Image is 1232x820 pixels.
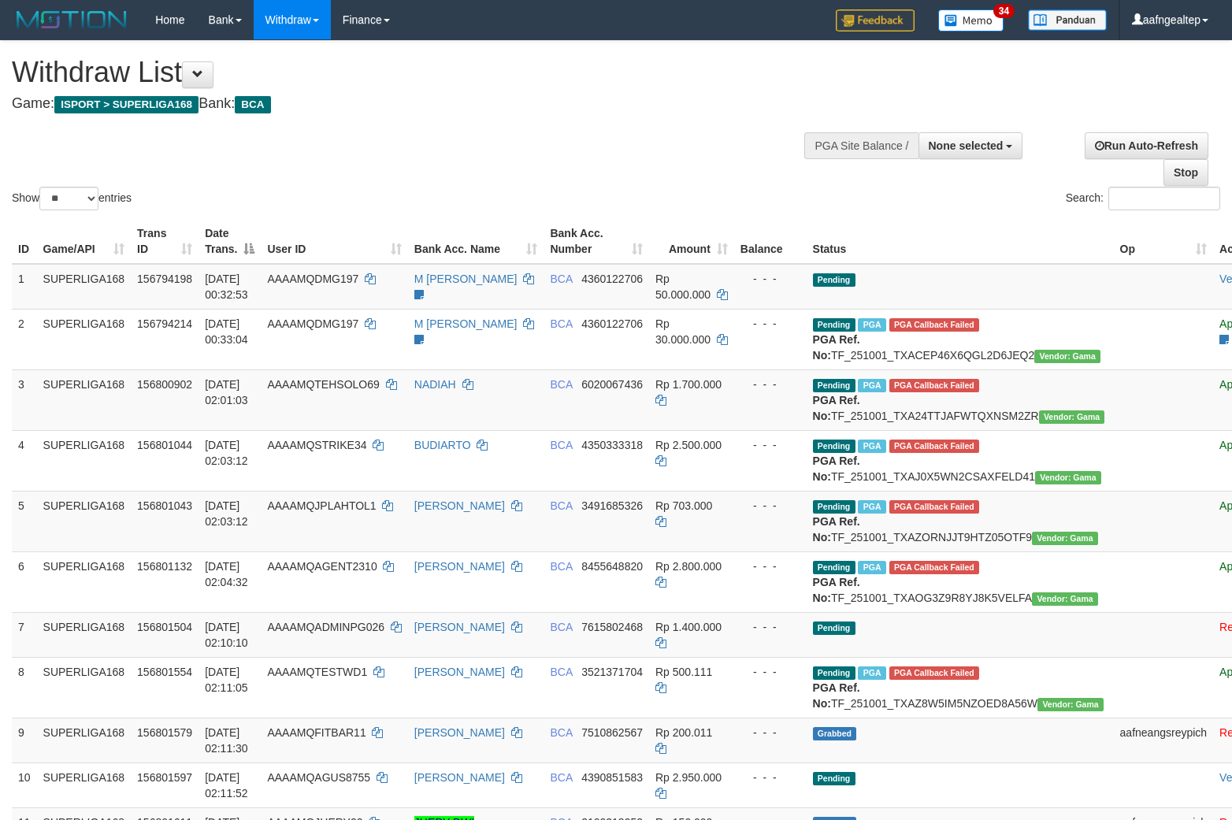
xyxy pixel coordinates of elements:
[581,273,643,285] span: Copy 4360122706 to clipboard
[734,219,807,264] th: Balance
[813,576,860,604] b: PGA Ref. No:
[858,318,885,332] span: Marked by aafmalik
[12,369,37,430] td: 3
[205,726,248,755] span: [DATE] 02:11:30
[12,430,37,491] td: 4
[889,561,979,574] span: PGA Error
[807,219,1114,264] th: Status
[37,491,132,551] td: SUPERLIGA168
[807,430,1114,491] td: TF_251001_TXAJ0X5WN2CSAXFELD41
[1039,410,1105,424] span: Vendor URL: https://trx31.1velocity.biz
[550,317,572,330] span: BCA
[39,187,98,210] select: Showentries
[1032,592,1098,606] span: Vendor URL: https://trx31.1velocity.biz
[1028,9,1107,31] img: panduan.png
[813,727,857,740] span: Grabbed
[740,664,800,680] div: - - -
[655,726,712,739] span: Rp 200.011
[205,621,248,649] span: [DATE] 02:10:10
[889,500,979,514] span: PGA Error
[740,271,800,287] div: - - -
[267,273,358,285] span: AAAAMQDMG197
[414,726,505,739] a: [PERSON_NAME]
[938,9,1004,32] img: Button%20Memo.svg
[267,499,376,512] span: AAAAMQJPLAHTOL1
[137,726,192,739] span: 156801579
[544,219,649,264] th: Bank Acc. Number: activate to sort column ascending
[813,772,855,785] span: Pending
[655,499,712,512] span: Rp 703.000
[1035,471,1101,484] span: Vendor URL: https://trx31.1velocity.biz
[205,499,248,528] span: [DATE] 02:03:12
[550,560,572,573] span: BCA
[581,499,643,512] span: Copy 3491685326 to clipboard
[813,273,855,287] span: Pending
[813,500,855,514] span: Pending
[581,771,643,784] span: Copy 4390851583 to clipboard
[1037,698,1104,711] span: Vendor URL: https://trx31.1velocity.biz
[205,317,248,346] span: [DATE] 00:33:04
[205,273,248,301] span: [DATE] 00:32:53
[137,273,192,285] span: 156794198
[813,561,855,574] span: Pending
[858,440,885,453] span: Marked by aafnonsreyleab
[581,439,643,451] span: Copy 4350333318 to clipboard
[37,430,132,491] td: SUPERLIGA168
[137,666,192,678] span: 156801554
[235,96,270,113] span: BCA
[261,219,407,264] th: User ID: activate to sort column ascending
[581,621,643,633] span: Copy 7615802468 to clipboard
[37,612,132,657] td: SUPERLIGA168
[813,515,860,544] b: PGA Ref. No:
[205,771,248,800] span: [DATE] 02:11:52
[813,681,860,710] b: PGA Ref. No:
[37,219,132,264] th: Game/API: activate to sort column ascending
[12,491,37,551] td: 5
[740,725,800,740] div: - - -
[414,621,505,633] a: [PERSON_NAME]
[807,369,1114,430] td: TF_251001_TXA24TTJAFWTQXNSM2ZR
[1163,159,1208,186] a: Stop
[12,612,37,657] td: 7
[740,377,800,392] div: - - -
[581,560,643,573] span: Copy 8455648820 to clipboard
[1085,132,1208,159] a: Run Auto-Refresh
[889,318,979,332] span: PGA Error
[414,317,518,330] a: M [PERSON_NAME]
[414,378,456,391] a: NADIAH
[137,621,192,633] span: 156801504
[889,440,979,453] span: PGA Error
[414,771,505,784] a: [PERSON_NAME]
[655,273,711,301] span: Rp 50.000.000
[137,560,192,573] span: 156801132
[550,499,572,512] span: BCA
[12,264,37,310] td: 1
[740,558,800,574] div: - - -
[414,560,505,573] a: [PERSON_NAME]
[408,219,544,264] th: Bank Acc. Name: activate to sort column ascending
[813,318,855,332] span: Pending
[550,378,572,391] span: BCA
[12,219,37,264] th: ID
[858,500,885,514] span: Marked by aafnonsreyleab
[993,4,1015,18] span: 34
[858,561,885,574] span: Marked by aafnonsreyleab
[37,264,132,310] td: SUPERLIGA168
[740,619,800,635] div: - - -
[54,96,199,113] span: ISPORT > SUPERLIGA168
[581,666,643,678] span: Copy 3521371704 to clipboard
[889,666,979,680] span: PGA Error
[655,666,712,678] span: Rp 500.111
[807,491,1114,551] td: TF_251001_TXAZORNJJT9HTZ05OTF9
[813,379,855,392] span: Pending
[205,560,248,588] span: [DATE] 02:04:32
[37,762,132,807] td: SUPERLIGA168
[414,273,518,285] a: M [PERSON_NAME]
[137,771,192,784] span: 156801597
[1108,187,1220,210] input: Search:
[37,657,132,718] td: SUPERLIGA168
[12,187,132,210] label: Show entries
[550,726,572,739] span: BCA
[1032,532,1098,545] span: Vendor URL: https://trx31.1velocity.biz
[550,621,572,633] span: BCA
